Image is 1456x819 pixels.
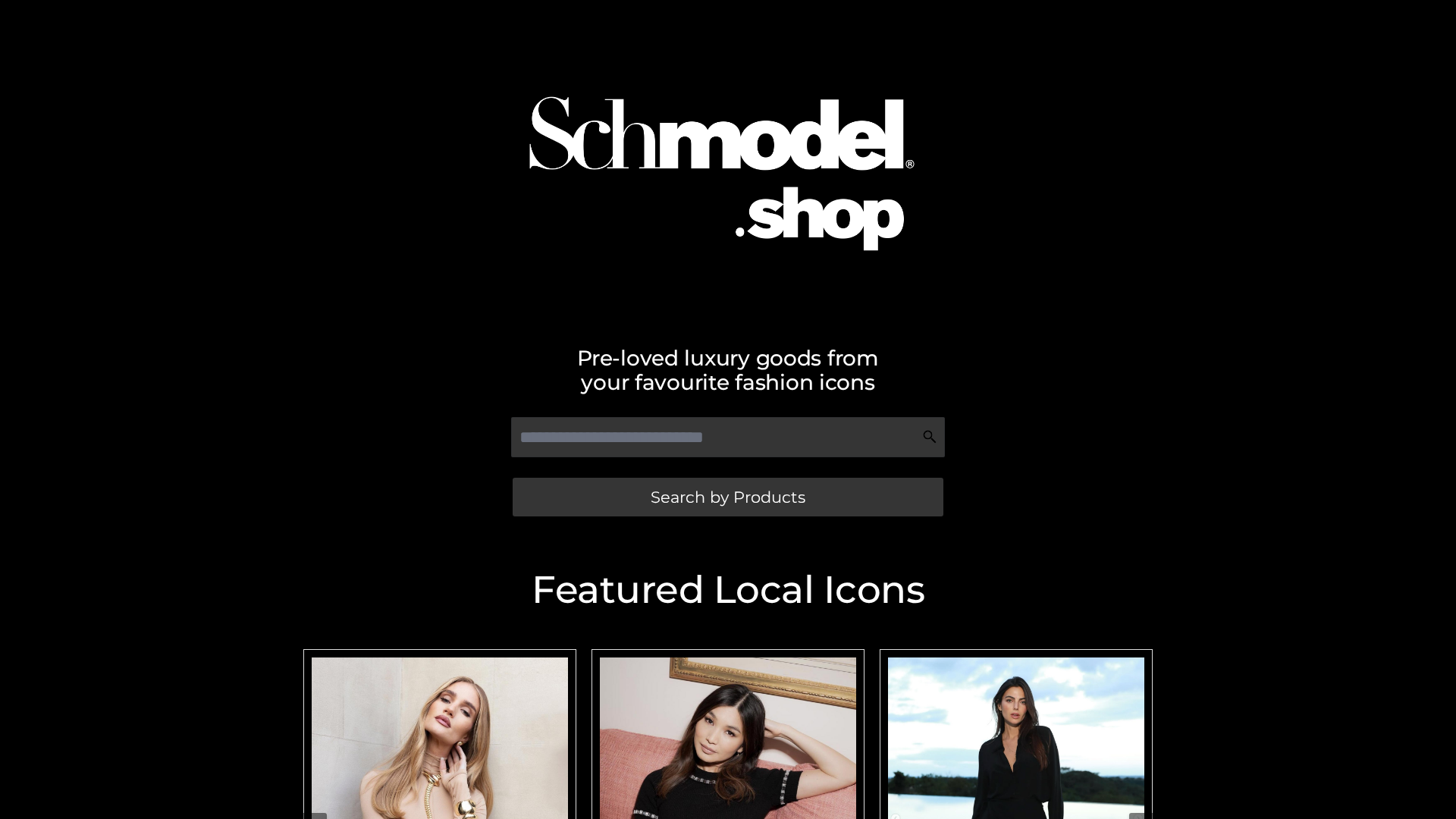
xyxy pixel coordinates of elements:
span: Search by Products [651,489,805,505]
h2: Featured Local Icons​ [296,571,1160,609]
h2: Pre-loved luxury goods from your favourite fashion icons [296,346,1160,394]
img: Search Icon [922,429,937,444]
a: Search by Products [513,478,943,516]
